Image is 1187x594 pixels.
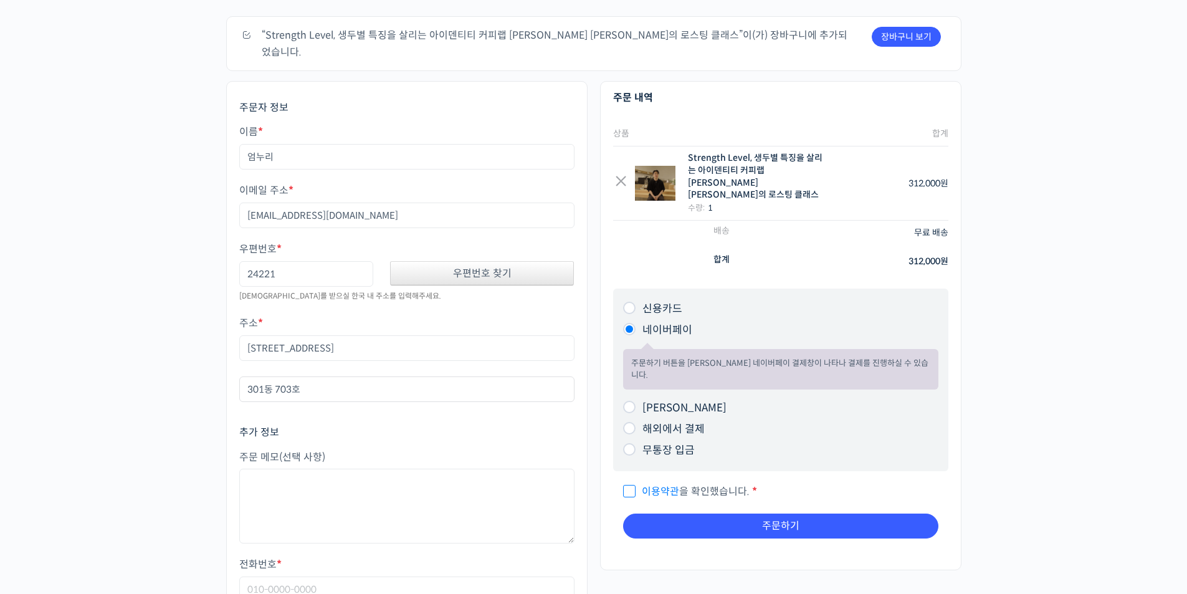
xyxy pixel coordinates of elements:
label: 이메일 주소 [239,185,574,196]
button: 주문하기 [623,514,938,539]
strong: 1 [708,203,713,213]
label: 무료 배송 [914,227,948,238]
a: 이용약관 [642,485,679,498]
label: 우편번호 [239,244,574,255]
label: 해외에서 결제 [642,423,705,436]
label: 이름 [239,127,574,138]
label: [PERSON_NAME] [642,401,727,414]
a: 대화 [82,395,161,426]
div: 수량: [688,201,824,214]
div: Strength Level, 생두별 특징을 살리는 아이덴티티 커피랩 [PERSON_NAME] [PERSON_NAME]의 로스팅 클래스 [688,152,824,201]
a: 장바구니 보기 [872,27,941,47]
abbr: 필수 [258,317,263,330]
span: (선택 사항) [279,451,325,464]
label: 주소 [239,318,574,329]
bdi: 312,000 [908,256,948,267]
label: 네이버페이 [642,323,692,337]
input: 메인 주소 (시군구, 도로명 등) [239,335,574,361]
th: 합계 [613,249,831,274]
abbr: 필수 [752,485,757,498]
label: 무통장 입금 [642,444,695,457]
input: 5자리 숫자 [239,261,373,287]
h3: 추가 정보 [239,426,574,439]
h3: 주문 내역 [613,91,948,105]
input: 상세 주소 (동, 호수 등) [239,376,574,402]
th: 상품 [613,122,831,146]
abbr: 필수 [277,242,282,256]
div: “Strength Level, 생두별 특징을 살리는 아이덴티티 커피랩 [PERSON_NAME] [PERSON_NAME]의 로스팅 클래스”이(가) 장바구니에 추가되었습니다. [226,16,961,71]
abbr: 필수 [258,125,263,138]
span: 원 [940,178,948,189]
th: 배송 [613,221,831,249]
p: 주문하기 버튼을 [PERSON_NAME] 네이버페이 결제창이 나타나 결제를 진행하실 수 있습니다. [631,357,930,381]
bdi: 312,000 [908,178,948,189]
abbr: 필수 [288,184,293,197]
label: 전화번호 [239,559,574,570]
label: 주문 메모 [239,452,574,463]
div: [DEMOGRAPHIC_DATA]를 받으실 한국 내 주소를 입력해주세요. [239,290,574,302]
a: Remove this item [613,175,629,191]
a: 홈 [4,395,82,426]
abbr: 필수 [277,558,282,571]
th: 합계 [831,122,948,146]
span: 원 [940,256,948,267]
input: username@domain.com [239,203,574,228]
span: 을 확인했습니다. [623,485,750,498]
span: 대화 [114,414,129,424]
label: 신용카드 [642,302,682,315]
a: 설정 [161,395,239,426]
h3: 주문자 정보 [239,101,574,115]
span: 설정 [193,414,207,424]
div: 우편번호 찾기 [390,261,574,285]
span: 홈 [39,414,47,424]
